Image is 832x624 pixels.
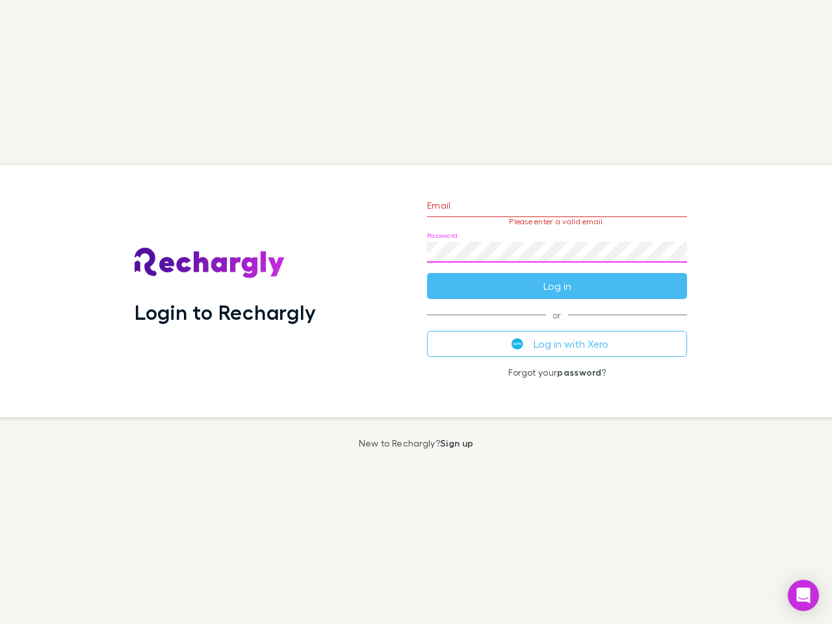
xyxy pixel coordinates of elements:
[440,437,473,448] a: Sign up
[359,438,474,448] p: New to Rechargly?
[427,231,458,240] label: Password
[135,300,316,324] h1: Login to Rechargly
[427,217,687,226] p: Please enter a valid email.
[427,273,687,299] button: Log in
[427,367,687,378] p: Forgot your ?
[135,248,285,279] img: Rechargly's Logo
[557,367,601,378] a: password
[427,331,687,357] button: Log in with Xero
[788,580,819,611] div: Open Intercom Messenger
[512,338,523,350] img: Xero's logo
